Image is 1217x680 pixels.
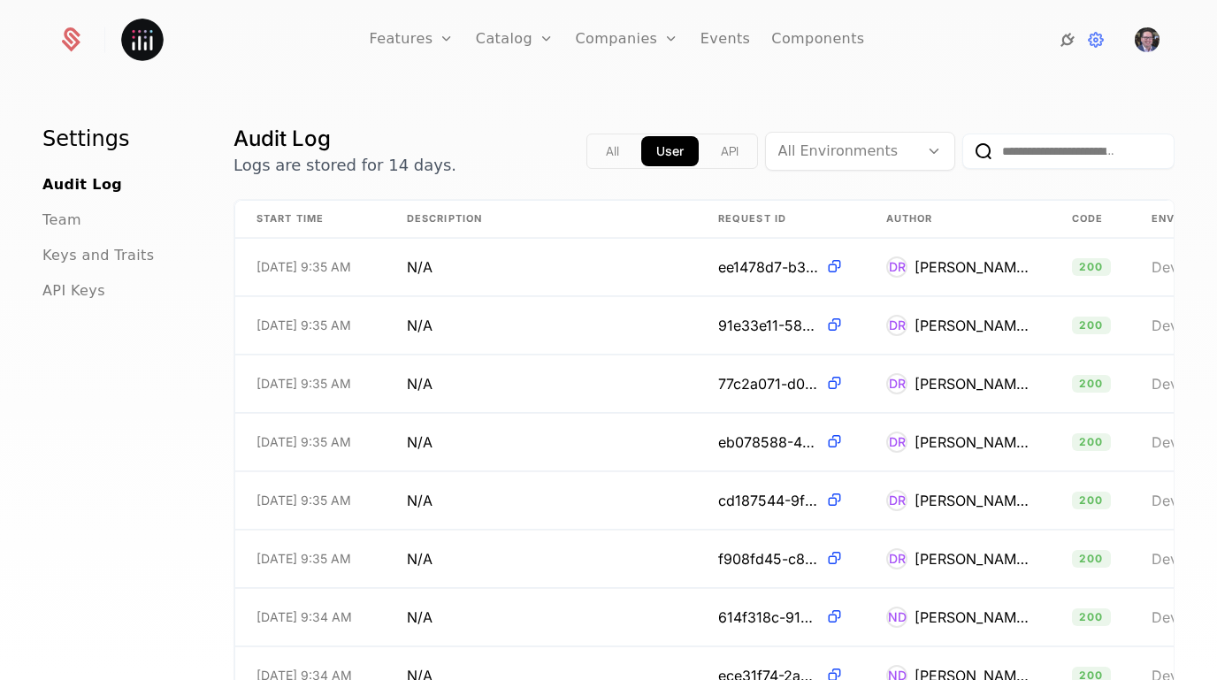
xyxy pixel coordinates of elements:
[1085,29,1106,50] a: Settings
[1072,492,1111,509] span: 200
[718,490,818,511] span: cd187544-9fdd-4252-ad92-4e3abdf6aab5
[256,317,351,334] span: [DATE] 9:35 AM
[1072,258,1111,276] span: 200
[718,607,818,628] span: 614f318c-9107-4594-8a98-e0d22d3e03ea
[386,201,697,238] th: Description
[256,375,351,393] span: [DATE] 9:35 AM
[407,548,432,569] span: N/A
[42,174,122,195] a: Audit Log
[1072,317,1111,334] span: 200
[865,201,1051,238] th: Author
[1135,27,1160,52] img: Domenic Ravita
[641,136,699,166] button: app
[915,256,1029,278] div: [PERSON_NAME]
[886,607,907,628] div: ND
[42,245,154,266] a: Keys and Traits
[256,258,351,276] span: [DATE] 9:35 AM
[407,607,432,628] span: N/A
[1072,550,1111,568] span: 200
[886,490,907,511] div: DR
[42,125,191,153] h1: Settings
[591,136,634,166] button: all
[407,490,432,511] span: N/A
[718,256,818,278] span: ee1478d7-b342-45b3-b936-8a478518ea64
[1057,29,1078,50] a: Integrations
[886,373,907,394] div: DR
[915,607,1029,628] div: [PERSON_NAME]
[1135,27,1160,52] button: Open user button
[233,125,456,153] h1: Audit Log
[42,210,81,231] a: Team
[915,432,1029,453] div: [PERSON_NAME]
[886,256,907,278] div: DR
[586,134,758,169] div: Text alignment
[235,201,386,238] th: Start Time
[1072,433,1111,451] span: 200
[718,548,818,569] span: f908fd45-c8d7-41ef-bd4d-441e76aa8b5a
[121,19,164,61] img: Plotly
[42,280,105,302] a: API Keys
[718,432,818,453] span: eb078588-490f-444f-be24-67d22f731c0f
[915,548,1029,569] div: [PERSON_NAME]
[915,373,1029,394] div: [PERSON_NAME]
[1072,375,1111,393] span: 200
[407,256,432,278] span: N/A
[915,315,1029,336] div: [PERSON_NAME]
[407,432,432,453] span: N/A
[233,153,456,178] p: Logs are stored for 14 days.
[256,550,351,568] span: [DATE] 9:35 AM
[886,432,907,453] div: DR
[256,433,351,451] span: [DATE] 9:35 AM
[1051,201,1130,238] th: Code
[706,136,754,166] button: api
[256,492,351,509] span: [DATE] 9:35 AM
[256,608,352,626] span: [DATE] 9:34 AM
[1072,608,1111,626] span: 200
[407,315,432,336] span: N/A
[407,373,432,394] span: N/A
[886,315,907,336] div: DR
[886,548,907,569] div: DR
[915,490,1029,511] div: [PERSON_NAME]
[718,373,818,394] span: 77c2a071-d0aa-4eaa-bbff-e8d641e4a8e4
[42,125,191,302] nav: Main
[697,201,865,238] th: Request ID
[718,315,818,336] span: 91e33e11-583f-44e9-ad9c-a26cd7cdb846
